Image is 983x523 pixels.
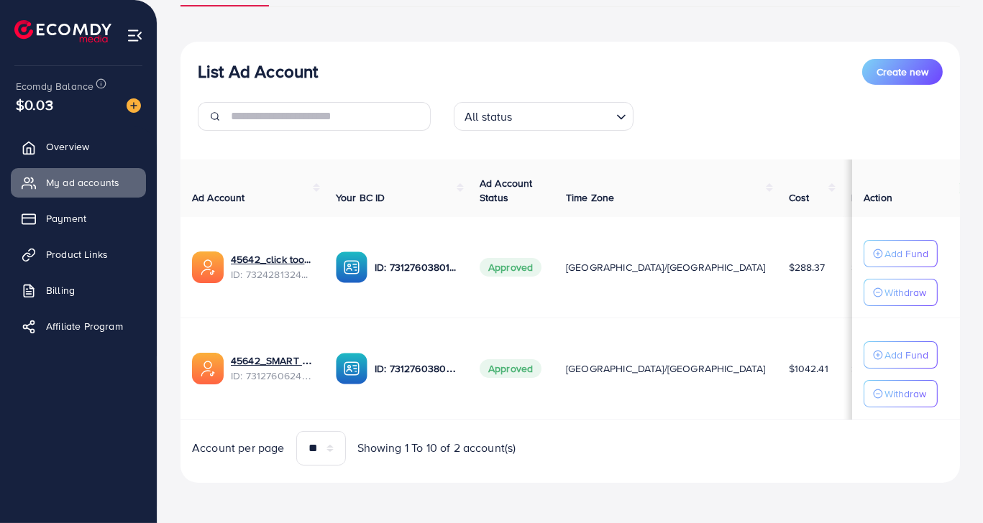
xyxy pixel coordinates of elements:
[11,168,146,197] a: My ad accounts
[231,267,313,282] span: ID: 7324281324339003394
[46,319,123,333] span: Affiliate Program
[231,252,313,267] a: 45642_click too shop 2_1705317160975
[16,79,93,93] span: Ecomdy Balance
[192,353,224,384] img: ic-ads-acc.e4c84228.svg
[14,20,111,42] img: logo
[480,176,533,205] span: Ad Account Status
[11,204,146,233] a: Payment
[357,440,516,456] span: Showing 1 To 10 of 2 account(s)
[11,132,146,161] a: Overview
[231,369,313,383] span: ID: 7312760624331620353
[336,251,367,283] img: ic-ba-acc.ded83a64.svg
[864,190,892,205] span: Action
[192,190,245,205] span: Ad Account
[46,139,89,154] span: Overview
[127,27,143,44] img: menu
[884,346,928,364] p: Add Fund
[877,65,928,79] span: Create new
[231,252,313,282] div: <span class='underline'>45642_click too shop 2_1705317160975</span></br>7324281324339003394
[789,260,826,274] span: $288.37
[789,190,810,205] span: Cost
[566,260,766,274] span: [GEOGRAPHIC_DATA]/[GEOGRAPHIC_DATA]
[884,385,926,402] p: Withdraw
[231,353,313,368] a: 45642_SMART SHOP_1702634775277
[127,98,141,113] img: image
[11,276,146,305] a: Billing
[480,359,541,378] span: Approved
[789,361,828,376] span: $1042.41
[454,102,634,131] div: Search for option
[46,175,119,190] span: My ad accounts
[16,94,53,115] span: $0.03
[192,440,285,456] span: Account per page
[566,190,614,205] span: Time Zone
[862,59,943,85] button: Create new
[517,103,611,127] input: Search for option
[192,251,224,283] img: ic-ads-acc.e4c84228.svg
[231,353,313,383] div: <span class='underline'>45642_SMART SHOP_1702634775277</span></br>7312760624331620353
[922,458,972,512] iframe: Chat
[864,341,938,369] button: Add Fund
[375,259,457,276] p: ID: 7312760380101771265
[11,312,146,341] a: Affiliate Program
[864,380,938,407] button: Withdraw
[884,284,926,301] p: Withdraw
[566,361,766,376] span: [GEOGRAPHIC_DATA]/[GEOGRAPHIC_DATA]
[336,190,385,205] span: Your BC ID
[198,61,318,82] h3: List Ad Account
[375,360,457,377] p: ID: 7312760380101771265
[11,240,146,269] a: Product Links
[884,245,928,262] p: Add Fund
[864,240,938,267] button: Add Fund
[46,247,108,261] span: Product Links
[480,258,541,277] span: Approved
[46,211,86,226] span: Payment
[864,279,938,306] button: Withdraw
[46,283,75,297] span: Billing
[462,106,516,127] span: All status
[336,353,367,384] img: ic-ba-acc.ded83a64.svg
